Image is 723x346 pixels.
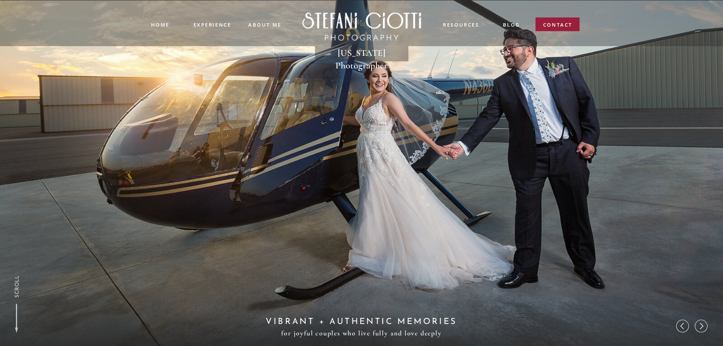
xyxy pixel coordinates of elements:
a: contact [543,21,573,32]
a: experience [194,21,231,27]
a: blog [503,21,520,30]
h2: VIBRANT + Authentic Memories [258,315,465,326]
h1: [US_STATE] Photographer [320,46,404,60]
a: resources [443,21,480,30]
h3: for joyful couples who live fully and love deeply [280,327,444,339]
a: Home [151,21,169,28]
a: ABOUT ME [248,21,282,28]
a: SCROLL [12,275,20,297]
